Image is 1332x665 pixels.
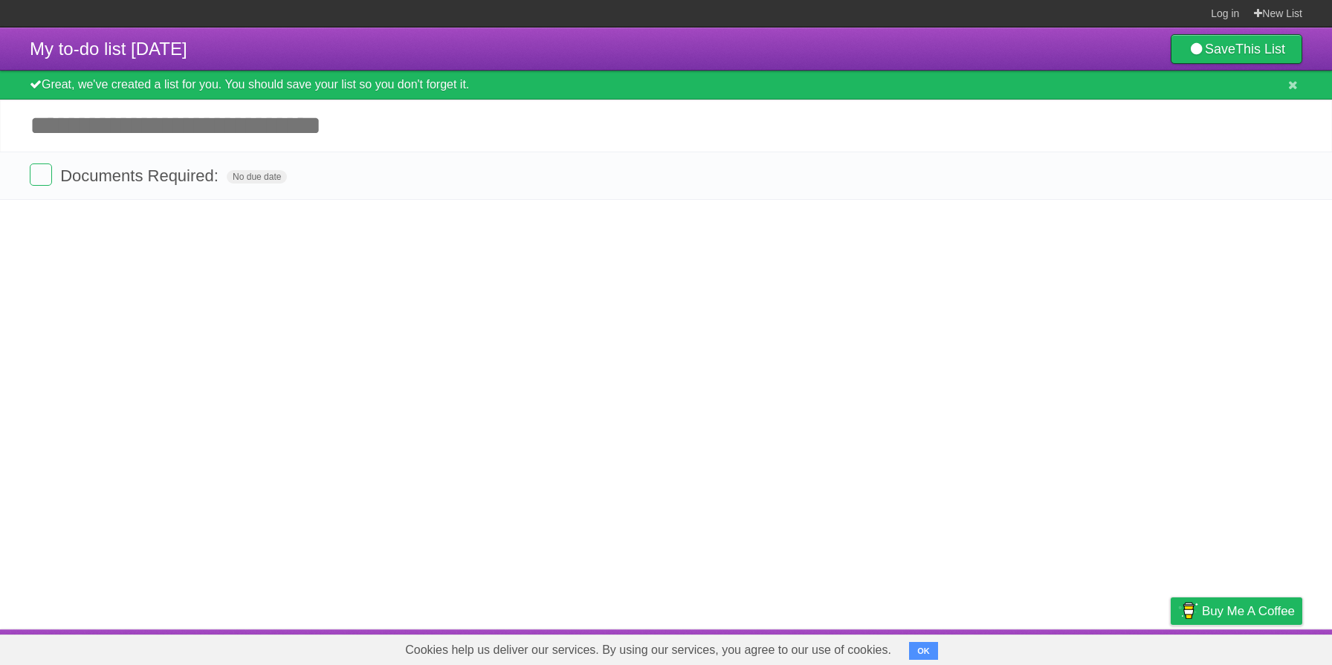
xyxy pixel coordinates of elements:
a: SaveThis List [1171,34,1302,64]
a: Buy me a coffee [1171,597,1302,625]
span: Cookies help us deliver our services. By using our services, you agree to our use of cookies. [390,635,906,665]
a: Suggest a feature [1209,633,1302,661]
a: About [973,633,1004,661]
a: Privacy [1151,633,1190,661]
a: Developers [1022,633,1082,661]
span: No due date [227,170,287,184]
b: This List [1235,42,1285,56]
span: My to-do list [DATE] [30,39,187,59]
img: Buy me a coffee [1178,598,1198,623]
button: OK [909,642,938,660]
label: Done [30,163,52,186]
a: Terms [1101,633,1134,661]
span: Documents Required: [60,166,222,185]
span: Buy me a coffee [1202,598,1295,624]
